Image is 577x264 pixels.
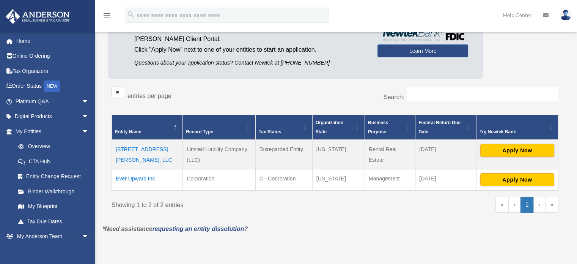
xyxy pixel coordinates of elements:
div: Showing 1 to 2 of 2 entries [112,197,329,210]
img: User Pic [560,9,571,21]
button: Apply Now [480,144,554,157]
a: Next [533,197,545,213]
th: Record Type: Activate to sort [183,115,256,140]
a: 1 [520,197,534,213]
th: Tax Status: Activate to sort [255,115,312,140]
em: *Need assistance ? [102,226,248,232]
a: Order StatusNEW [5,79,101,94]
i: menu [102,11,112,20]
a: Platinum Q&Aarrow_drop_down [5,94,101,109]
span: Business Purpose [368,120,388,134]
a: My Anderson Teamarrow_drop_down [5,229,101,244]
a: Last [545,197,558,213]
a: Overview [11,139,93,154]
td: Limited Liability Company (LLC) [183,140,256,169]
button: Apply Now [480,173,554,186]
span: arrow_drop_down [82,94,97,109]
a: Digital Productsarrow_drop_down [5,109,101,124]
a: Home [5,33,101,49]
span: Record Type [186,129,213,134]
th: Try Newtek Bank : Activate to sort [476,115,558,140]
td: Disregarded Entity [255,140,312,169]
a: Online Ordering [5,49,101,64]
td: [US_STATE] [312,169,365,190]
td: Ever Upward Inc [112,169,183,190]
td: C - Corporation [255,169,312,190]
span: Entity Name [115,129,141,134]
th: Entity Name: Activate to invert sorting [112,115,183,140]
label: entries per page [127,93,171,99]
td: [DATE] [415,169,476,190]
a: CTA Hub [11,154,97,169]
span: Tax Status [259,129,281,134]
td: [DATE] [415,140,476,169]
a: Binder Walkthrough [11,184,97,199]
div: NEW [44,81,60,92]
td: Corporation [183,169,256,190]
div: Try Newtek Bank [480,127,547,136]
span: arrow_drop_down [82,109,97,125]
td: [US_STATE] [312,140,365,169]
p: Click "Apply Now" next to one of your entities to start an application. [134,44,366,55]
td: Management [365,169,415,190]
a: requesting an entity dissolution [153,226,244,232]
img: NewtekBankLogoSM.png [381,28,464,41]
th: Federal Return Due Date: Activate to sort [415,115,476,140]
a: Learn More [377,44,468,57]
a: Tax Organizers [5,63,101,79]
a: menu [102,13,112,20]
a: Tax Due Dates [11,214,97,229]
span: Federal Return Due Date [418,120,461,134]
a: My Blueprint [11,199,97,214]
th: Organization State: Activate to sort [312,115,365,140]
label: Search: [384,94,404,100]
a: First [495,197,509,213]
p: by applying from the [PERSON_NAME] Client Portal. [134,23,366,44]
i: search [127,10,135,19]
span: arrow_drop_down [82,124,97,139]
a: Previous [509,197,520,213]
a: My Entitiesarrow_drop_down [5,124,97,139]
span: arrow_drop_down [82,229,97,245]
a: Entity Change Request [11,169,97,184]
td: Rental Real Estate [365,140,415,169]
img: Anderson Advisors Platinum Portal [3,9,72,24]
span: Organization State [316,120,343,134]
p: Questions about your application status? Contact Newtek at [PHONE_NUMBER] [134,58,366,68]
td: [STREET_ADDRESS][PERSON_NAME], LLC [112,140,183,169]
th: Business Purpose: Activate to sort [365,115,415,140]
